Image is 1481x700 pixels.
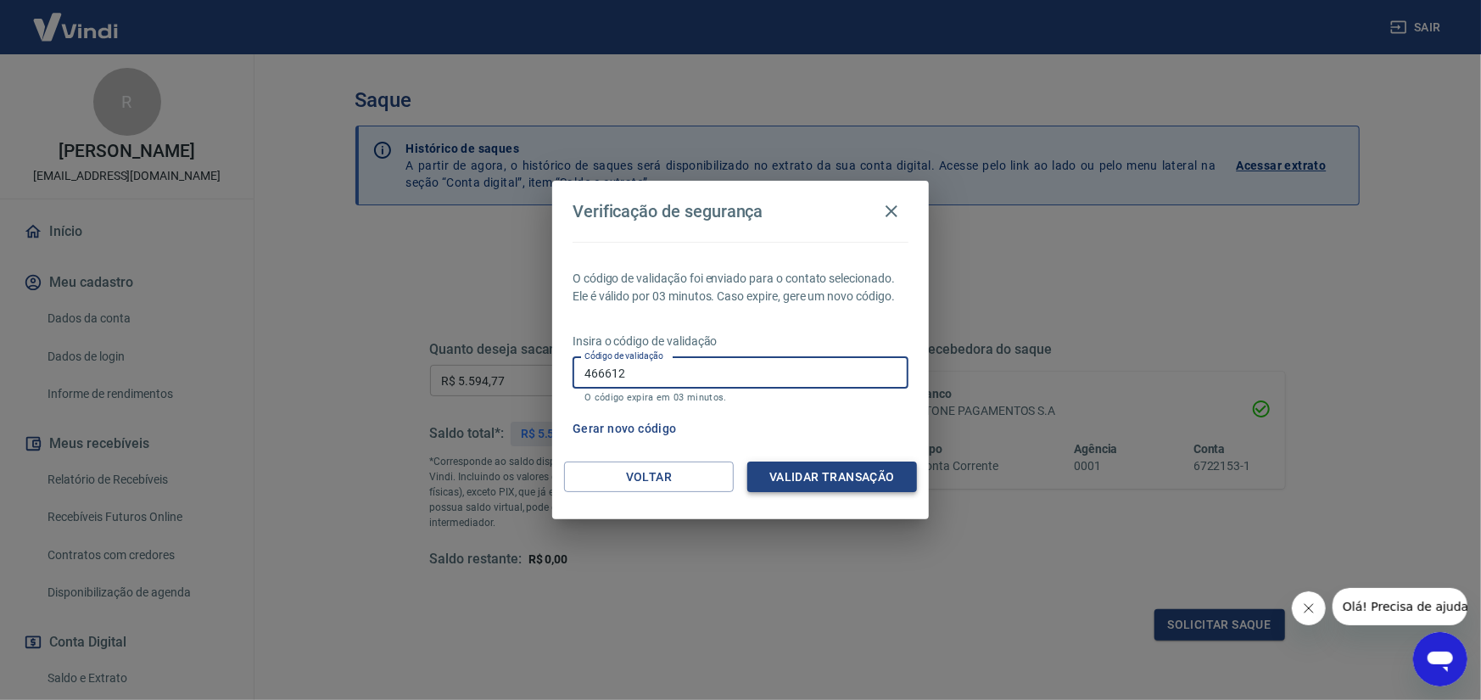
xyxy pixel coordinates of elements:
[1292,591,1326,625] iframe: Fechar mensagem
[573,270,908,305] p: O código de validação foi enviado para o contato selecionado. Ele é válido por 03 minutos. Caso e...
[584,350,663,362] label: Código de validação
[1413,632,1467,686] iframe: Botão para abrir a janela de mensagens
[573,201,763,221] h4: Verificação de segurança
[747,462,917,493] button: Validar transação
[566,413,684,445] button: Gerar novo código
[584,392,897,403] p: O código expira em 03 minutos.
[573,333,908,350] p: Insira o código de validação
[564,462,734,493] button: Voltar
[10,12,143,25] span: Olá! Precisa de ajuda?
[1333,588,1467,625] iframe: Mensagem da empresa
